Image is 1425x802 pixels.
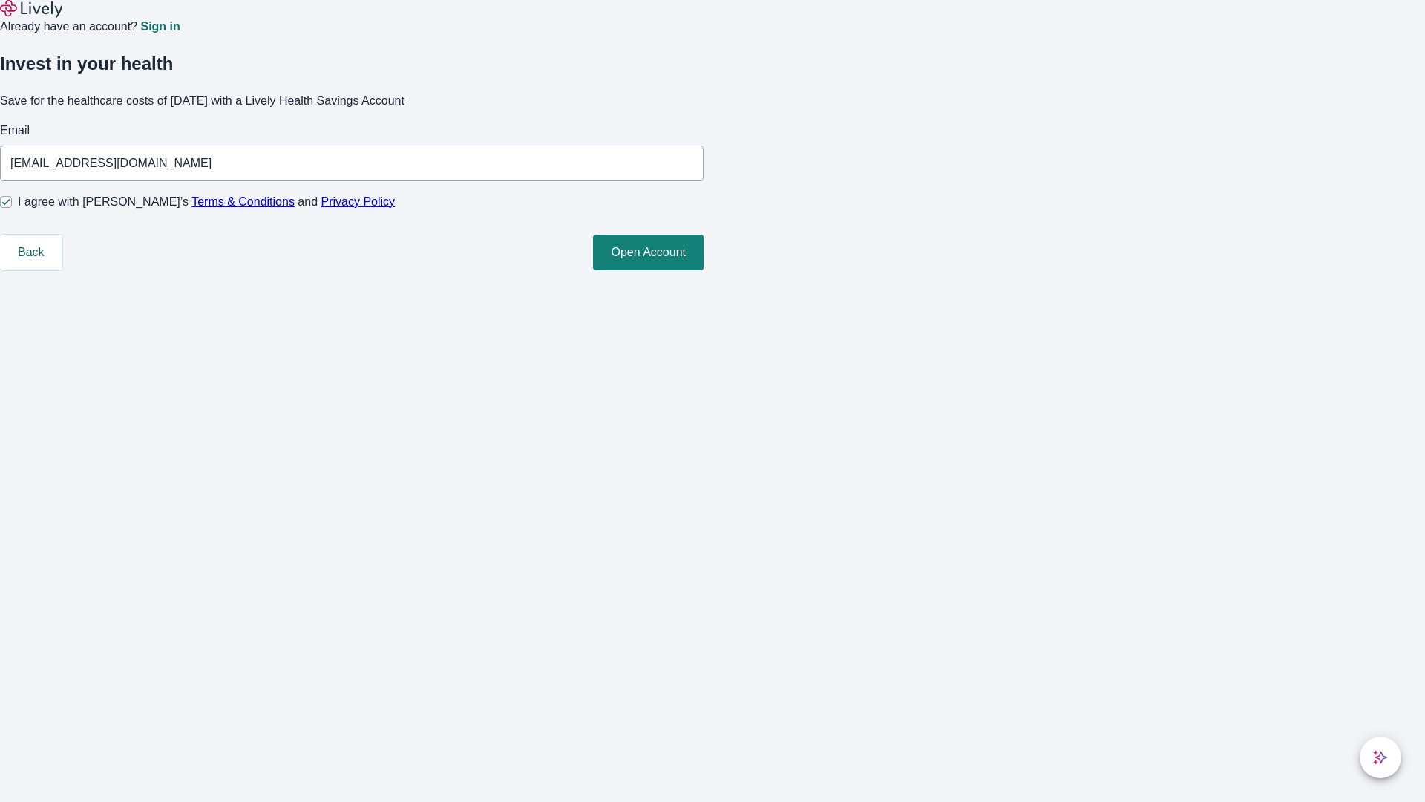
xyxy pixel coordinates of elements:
svg: Lively AI Assistant [1373,750,1388,765]
a: Sign in [140,21,180,33]
button: chat [1360,737,1401,778]
span: I agree with [PERSON_NAME]’s and [18,193,395,211]
a: Privacy Policy [321,195,396,208]
button: Open Account [593,235,704,270]
a: Terms & Conditions [191,195,295,208]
